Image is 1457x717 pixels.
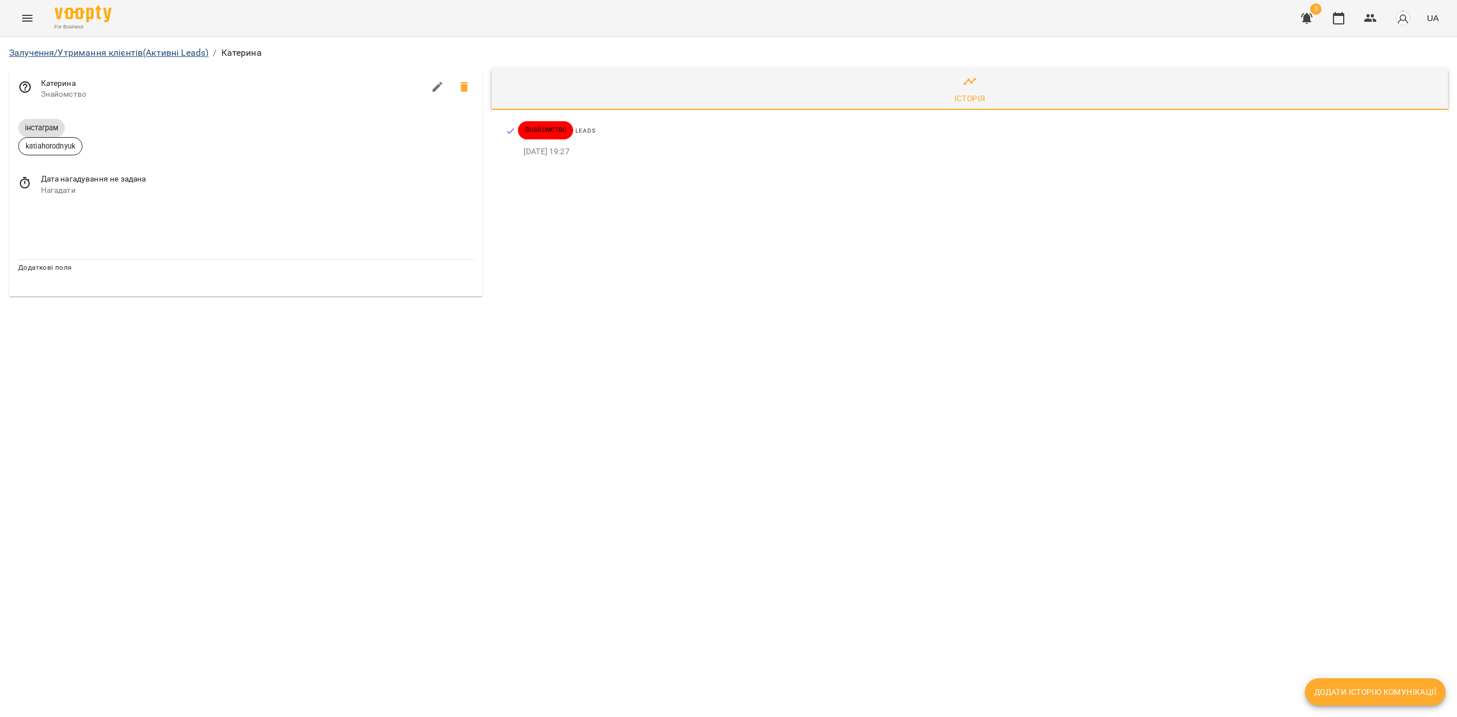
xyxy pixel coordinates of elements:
span: For Business [55,23,112,31]
span: 3 [1310,3,1322,15]
span: UA [1427,12,1439,24]
button: UA [1422,7,1443,28]
img: avatar_s.png [1395,10,1411,26]
li: / [213,46,216,60]
a: Залучення/Утримання клієнтів(Активні Leads) [9,47,208,58]
span: Leads [575,127,595,134]
span: Катерина [41,78,424,89]
div: Історія [954,92,986,105]
span: Додаткові поля [18,263,72,271]
button: Menu [14,5,41,32]
span: Нагадати [41,185,474,196]
span: Знайомство [41,89,424,100]
span: інстаграм [18,123,65,133]
span: katiahorodnyuk [19,141,82,151]
svg: Відповідальний співробітник не заданий [18,80,32,94]
span: Дата нагадування не задана [41,174,474,185]
img: Voopty Logo [55,6,112,22]
p: Катерина [221,46,262,60]
p: [DATE] 19:27 [524,146,1430,158]
span: Знайомство [518,125,573,135]
nav: breadcrumb [9,46,1448,60]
